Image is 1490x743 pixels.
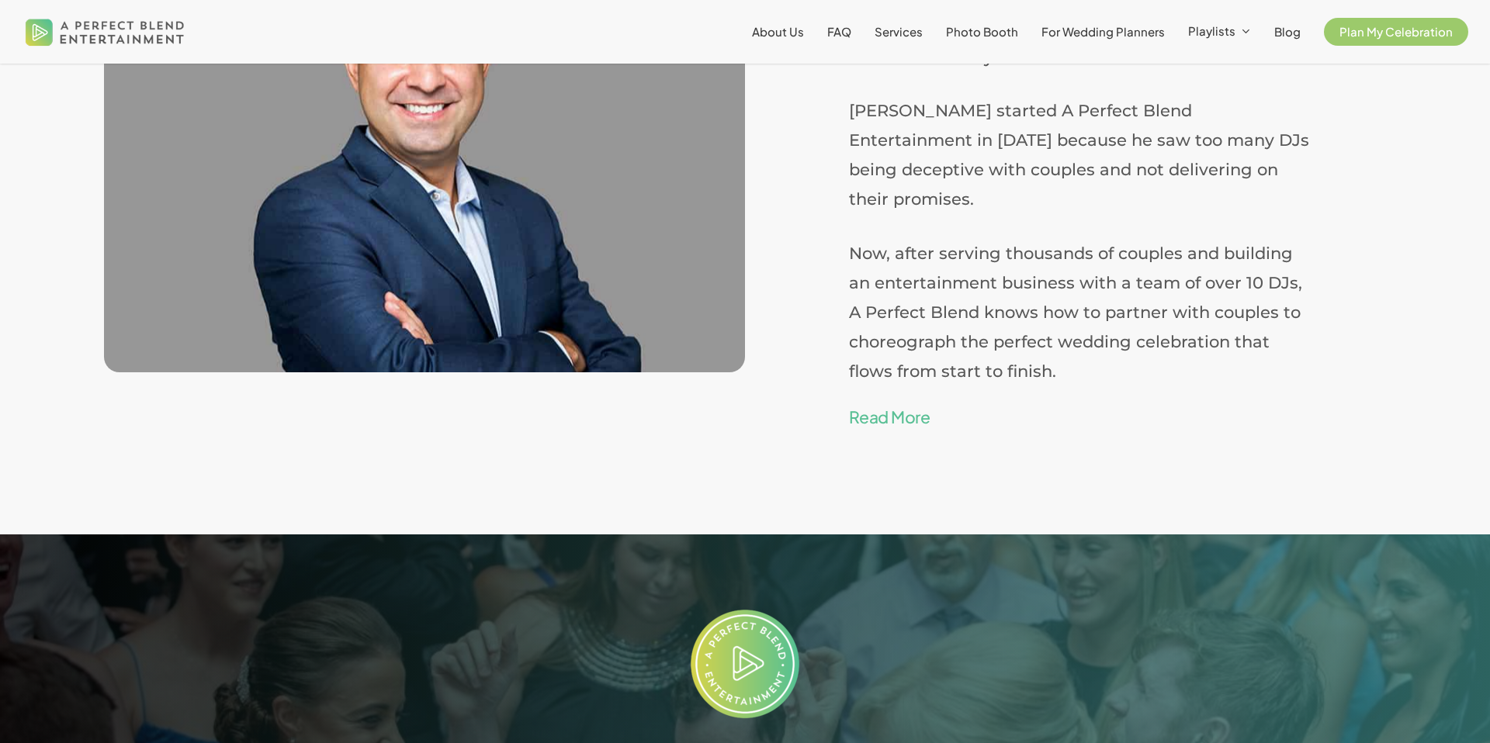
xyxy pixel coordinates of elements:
a: Services [875,26,923,38]
span: Plan My Celebration [1339,24,1453,39]
a: Read More [849,405,930,430]
a: Plan My Celebration [1324,26,1468,38]
span: Now, after serving thousands of couples and building an entertainment business with a team of ove... [849,244,1302,381]
a: Playlists [1188,25,1251,39]
span: [PERSON_NAME] started A Perfect Blend Entertainment in [DATE] because he saw too many DJs being d... [849,101,1309,209]
a: Photo Booth [946,26,1018,38]
span: FAQ [827,24,851,39]
span: About Us [752,24,804,39]
span: For Wedding Planners [1041,24,1165,39]
a: Blog [1274,26,1301,38]
span: Playlists [1188,23,1235,38]
span: Blog [1274,24,1301,39]
a: For Wedding Planners [1041,26,1165,38]
span: Photo Booth [946,24,1018,39]
span: Services [875,24,923,39]
a: FAQ [827,26,851,38]
img: A Perfect Blend Entertainment [22,6,189,57]
a: About Us [752,26,804,38]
